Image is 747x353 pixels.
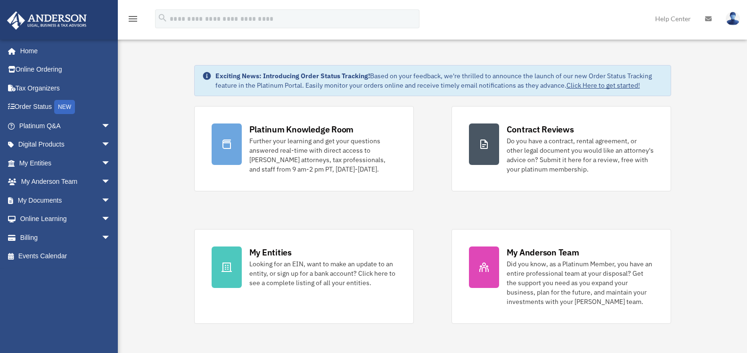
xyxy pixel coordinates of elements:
div: Platinum Knowledge Room [249,123,354,135]
span: arrow_drop_down [101,116,120,136]
span: arrow_drop_down [101,191,120,210]
a: Tax Organizers [7,79,125,98]
a: My Anderson Teamarrow_drop_down [7,172,125,191]
a: My Entities Looking for an EIN, want to make an update to an entity, or sign up for a bank accoun... [194,229,414,324]
a: Billingarrow_drop_down [7,228,125,247]
div: Contract Reviews [507,123,574,135]
img: User Pic [726,12,740,25]
div: Do you have a contract, rental agreement, or other legal document you would like an attorney's ad... [507,136,654,174]
a: Online Learningarrow_drop_down [7,210,125,229]
span: arrow_drop_down [101,210,120,229]
i: search [157,13,168,23]
a: Platinum Knowledge Room Further your learning and get your questions answered real-time with dire... [194,106,414,191]
div: Did you know, as a Platinum Member, you have an entire professional team at your disposal? Get th... [507,259,654,306]
a: Platinum Q&Aarrow_drop_down [7,116,125,135]
div: My Anderson Team [507,246,579,258]
div: Looking for an EIN, want to make an update to an entity, or sign up for a bank account? Click her... [249,259,396,287]
img: Anderson Advisors Platinum Portal [4,11,90,30]
span: arrow_drop_down [101,228,120,247]
a: Contract Reviews Do you have a contract, rental agreement, or other legal document you would like... [451,106,671,191]
i: menu [127,13,139,25]
a: My Entitiesarrow_drop_down [7,154,125,172]
span: arrow_drop_down [101,172,120,192]
span: arrow_drop_down [101,154,120,173]
div: My Entities [249,246,292,258]
div: Based on your feedback, we're thrilled to announce the launch of our new Order Status Tracking fe... [215,71,663,90]
strong: Exciting News: Introducing Order Status Tracking! [215,72,370,80]
a: My Anderson Team Did you know, as a Platinum Member, you have an entire professional team at your... [451,229,671,324]
a: Events Calendar [7,247,125,266]
span: arrow_drop_down [101,135,120,155]
a: Home [7,41,120,60]
a: My Documentsarrow_drop_down [7,191,125,210]
a: Click Here to get started! [566,81,640,90]
a: menu [127,16,139,25]
div: NEW [54,100,75,114]
a: Online Ordering [7,60,125,79]
a: Digital Productsarrow_drop_down [7,135,125,154]
a: Order StatusNEW [7,98,125,117]
div: Further your learning and get your questions answered real-time with direct access to [PERSON_NAM... [249,136,396,174]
